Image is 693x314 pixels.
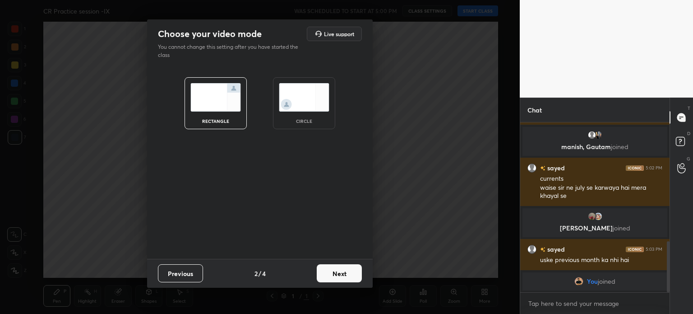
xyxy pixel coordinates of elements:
div: circle [286,119,322,123]
div: grid [520,122,670,292]
div: currents [540,174,662,183]
p: D [687,130,690,137]
p: T [688,105,690,112]
h5: Live support [324,31,354,37]
div: uske previous month ka nhi hai [540,256,662,265]
img: iconic-dark.1390631f.png [626,165,644,171]
div: waise sir ne july se karwaya hai mera khayal se [540,183,662,201]
img: 55cebb286b2e4d7abcb84b6a56bff113.jpg [594,212,603,221]
div: 5:03 PM [646,247,662,252]
h4: 2 [254,269,258,278]
div: rectangle [198,119,234,123]
img: normalScreenIcon.ae25ed63.svg [190,83,241,112]
img: no-rating-badge.077c3623.svg [540,166,545,171]
p: [PERSON_NAME] [528,225,662,232]
p: G [687,155,690,162]
h2: Choose your video mode [158,28,262,40]
span: joined [613,224,630,232]
span: joined [598,278,615,285]
h4: 4 [262,269,266,278]
p: You cannot change this setting after you have started the class [158,43,304,59]
img: iconic-dark.1390631f.png [626,247,644,252]
img: no-rating-badge.077c3623.svg [540,247,545,252]
button: Next [317,264,362,282]
span: joined [611,142,628,151]
img: a182c8dd35814159a7ae7f645f22fa66.jpg [587,212,596,221]
div: 5:02 PM [646,165,662,171]
h4: / [259,269,261,278]
img: circleScreenIcon.acc0effb.svg [279,83,329,112]
p: manish, Gautam [528,143,662,150]
img: 4b40390f03df4bc2a901db19e4fe98f0.jpg [574,277,583,286]
h6: sayed [545,163,565,173]
img: default.png [527,245,536,254]
p: Chat [520,98,549,122]
button: Previous [158,264,203,282]
img: default.png [527,164,536,173]
img: default.png [587,131,596,140]
img: 12ce3ec98b4444858bae02772c1ab092.jpg [594,131,603,140]
h6: sayed [545,244,565,254]
span: You [587,278,598,285]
